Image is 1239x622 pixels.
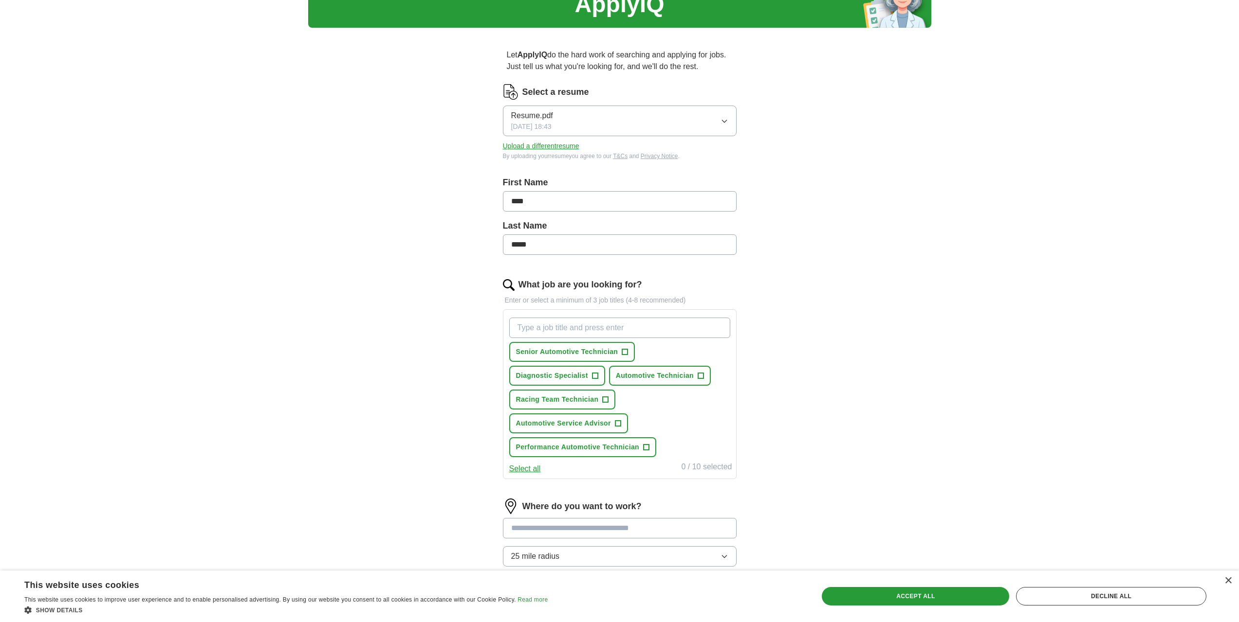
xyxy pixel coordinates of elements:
div: By uploading your resume you agree to our and . [503,152,737,160]
div: Accept all [822,587,1009,605]
span: Resume.pdf [511,110,553,122]
span: Show details [36,607,83,614]
button: Senior Automotive Technician [509,342,635,362]
button: Resume.pdf[DATE] 18:43 [503,106,737,136]
div: Show details [24,605,548,615]
label: What job are you looking for? [518,278,642,291]
p: Let do the hard work of searching and applying for jobs. Just tell us what you're looking for, an... [503,45,737,76]
button: Racing Team Technician [509,390,616,409]
label: First Name [503,176,737,189]
span: 25 mile radius [511,551,560,562]
img: CV Icon [503,84,518,100]
div: Close [1224,577,1232,585]
span: Performance Automotive Technician [516,442,640,452]
label: Select a resume [522,86,589,99]
a: T&Cs [613,153,628,160]
button: Select all [509,463,541,475]
button: Automotive Service Advisor [509,413,628,433]
img: search.png [503,279,515,291]
div: This website uses cookies [24,576,523,591]
label: Last Name [503,219,737,232]
span: Senior Automotive Technician [516,347,618,357]
img: location.png [503,498,518,514]
p: Enter or select a minimum of 3 job titles (4-8 recommended) [503,295,737,305]
button: 25 mile radius [503,546,737,567]
button: Automotive Technician [609,366,711,386]
span: Automotive Service Advisor [516,418,611,428]
div: Decline all [1016,587,1206,605]
button: Diagnostic Specialist [509,366,605,386]
button: Upload a differentresume [503,141,579,151]
div: 0 / 10 selected [681,461,732,475]
input: Type a job title and press enter [509,318,730,338]
a: Read more, opens a new window [518,596,548,603]
span: Diagnostic Specialist [516,371,588,381]
span: This website uses cookies to improve user experience and to enable personalised advertising. By u... [24,596,516,603]
button: Performance Automotive Technician [509,437,657,457]
a: Privacy Notice [641,153,678,160]
strong: ApplyIQ [518,51,547,59]
span: Racing Team Technician [516,394,599,405]
span: Automotive Technician [616,371,694,381]
span: [DATE] 18:43 [511,122,552,132]
label: Where do you want to work? [522,500,642,513]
